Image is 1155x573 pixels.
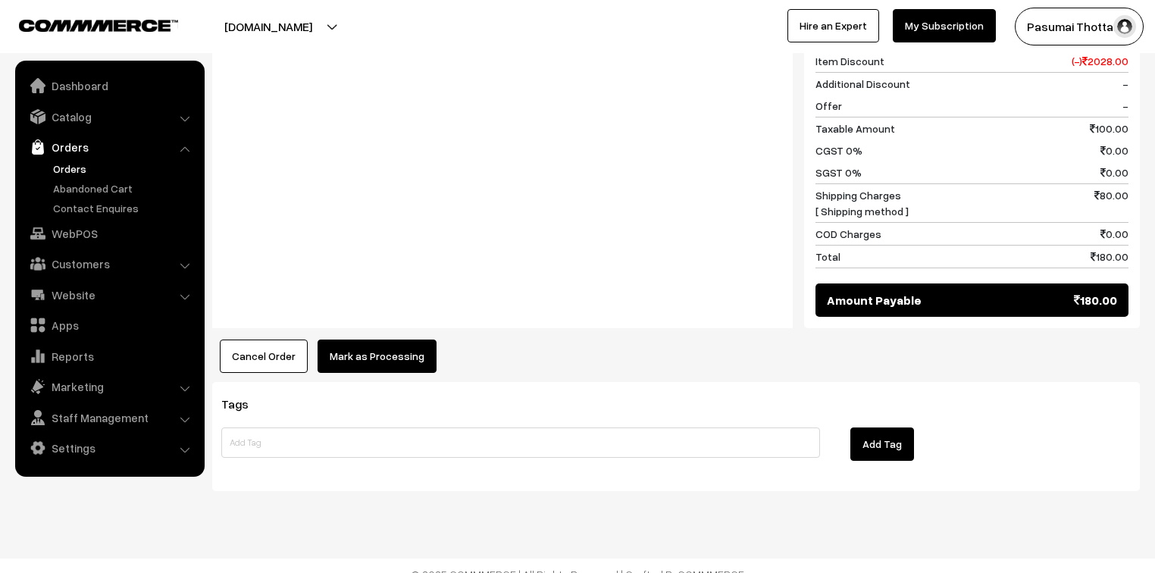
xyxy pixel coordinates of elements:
button: Cancel Order [220,340,308,373]
a: Catalog [19,103,199,130]
span: 0.00 [1100,164,1128,180]
a: Orders [19,133,199,161]
span: 180.00 [1091,249,1128,265]
input: Add Tag [221,427,820,458]
button: Add Tag [850,427,914,461]
a: Staff Management [19,404,199,431]
button: Mark as Processing [318,340,437,373]
a: Abandoned Cart [49,180,199,196]
span: 0.00 [1100,142,1128,158]
span: 0.00 [1100,226,1128,242]
a: Settings [19,434,199,462]
a: Website [19,281,199,308]
span: 180.00 [1074,291,1117,309]
img: user [1113,15,1136,38]
a: Customers [19,250,199,277]
a: WebPOS [19,220,199,247]
span: (-) 2028.00 [1072,53,1128,69]
span: 100.00 [1090,121,1128,136]
span: Amount Payable [827,291,922,309]
a: COMMMERCE [19,15,152,33]
a: Hire an Expert [787,9,879,42]
span: Total [815,249,840,265]
span: Item Discount [815,53,884,69]
span: Tags [221,396,267,412]
a: Contact Enquires [49,200,199,216]
span: - [1122,98,1128,114]
span: Additional Discount [815,76,910,92]
span: COD Charges [815,226,881,242]
a: Marketing [19,373,199,400]
a: Reports [19,343,199,370]
span: SGST 0% [815,164,862,180]
img: COMMMERCE [19,20,178,31]
a: Dashboard [19,72,199,99]
span: Taxable Amount [815,121,895,136]
span: CGST 0% [815,142,862,158]
span: Offer [815,98,842,114]
span: Shipping Charges [ Shipping method ] [815,187,909,219]
span: 80.00 [1094,187,1128,219]
a: Apps [19,312,199,339]
a: My Subscription [893,9,996,42]
button: Pasumai Thotta… [1015,8,1144,45]
span: - [1122,76,1128,92]
a: Orders [49,161,199,177]
button: [DOMAIN_NAME] [171,8,365,45]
